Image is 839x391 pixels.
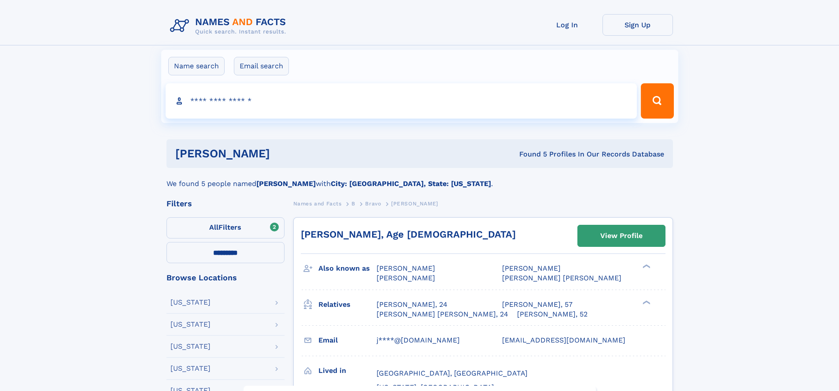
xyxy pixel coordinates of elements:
[209,223,218,231] span: All
[175,148,395,159] h1: [PERSON_NAME]
[166,274,285,282] div: Browse Locations
[502,274,621,282] span: [PERSON_NAME] [PERSON_NAME]
[641,83,673,119] button: Search Button
[502,300,573,309] a: [PERSON_NAME], 57
[391,201,438,207] span: [PERSON_NAME]
[256,179,316,188] b: [PERSON_NAME]
[578,225,665,246] a: View Profile
[166,83,637,119] input: search input
[318,363,377,378] h3: Lived in
[532,14,602,36] a: Log In
[517,309,588,319] a: [PERSON_NAME], 52
[602,14,673,36] a: Sign Up
[170,365,211,372] div: [US_STATE]
[166,217,285,238] label: Filters
[640,264,651,269] div: ❯
[318,297,377,312] h3: Relatives
[166,200,285,208] div: Filters
[234,57,289,75] label: Email search
[293,198,342,209] a: Names and Facts
[301,229,516,240] a: [PERSON_NAME], Age [DEMOGRAPHIC_DATA]
[166,168,673,189] div: We found 5 people named with .
[168,57,225,75] label: Name search
[502,264,561,272] span: [PERSON_NAME]
[351,201,355,207] span: B
[331,179,491,188] b: City: [GEOGRAPHIC_DATA], State: [US_STATE]
[377,309,508,319] a: [PERSON_NAME] [PERSON_NAME], 24
[318,333,377,348] h3: Email
[365,201,381,207] span: Bravo
[600,226,643,246] div: View Profile
[170,343,211,350] div: [US_STATE]
[640,299,651,305] div: ❯
[166,14,293,38] img: Logo Names and Facts
[377,264,435,272] span: [PERSON_NAME]
[377,369,528,377] span: [GEOGRAPHIC_DATA], [GEOGRAPHIC_DATA]
[395,149,664,159] div: Found 5 Profiles In Our Records Database
[377,300,447,309] a: [PERSON_NAME], 24
[351,198,355,209] a: B
[502,336,625,344] span: [EMAIL_ADDRESS][DOMAIN_NAME]
[170,299,211,306] div: [US_STATE]
[170,321,211,328] div: [US_STATE]
[377,274,435,282] span: [PERSON_NAME]
[365,198,381,209] a: Bravo
[318,261,377,276] h3: Also known as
